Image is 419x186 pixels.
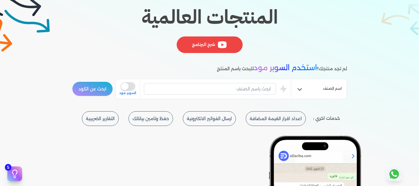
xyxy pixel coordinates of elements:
p: خدمات اخري : [313,115,340,123]
span: السوبر مود [119,91,136,96]
button: ارسال الفواتير الالكترونية [183,111,236,126]
button: اعداد اقرار القيمة المضافة [246,111,306,126]
div: شرح البرنامج [176,36,242,53]
span: 5 [5,164,11,171]
button: حفظ وتامين بياناتك [129,111,173,126]
button: ابحث عن الكود [72,82,113,96]
span: اسم الصنف [323,86,342,93]
span: استخدم السوبر مود [254,63,317,72]
button: اسم الصنف [291,83,347,96]
input: ابحث باسم الصنف [144,83,276,95]
button: التقارير الضريبية [82,111,119,126]
button: 5 [7,166,22,181]
p: لم تجد منتجك؟ للبحث باسم المنتج [217,64,347,73]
